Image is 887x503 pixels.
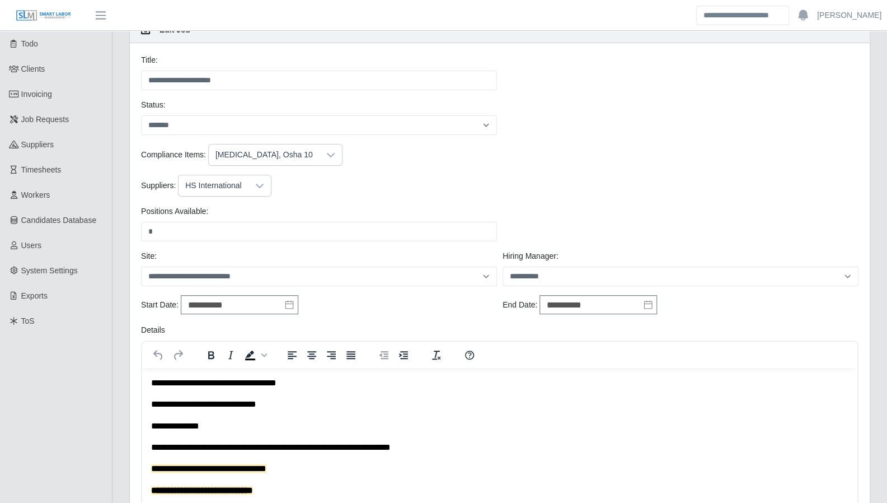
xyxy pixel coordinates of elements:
span: Candidates Database [21,216,97,225]
span: Users [21,241,42,250]
span: Exports [21,291,48,300]
button: Increase indent [394,347,413,363]
button: Decrease indent [374,347,393,363]
button: Align right [322,347,341,363]
label: Compliance Items: [141,149,206,161]
label: Details [141,324,165,336]
div: [MEDICAL_DATA], Osha 10 [209,145,320,165]
button: Italic [221,347,240,363]
label: Suppliers: [141,180,176,192]
span: Invoicing [21,90,52,99]
label: Site: [141,250,157,262]
span: Suppliers [21,140,54,149]
span: ToS [21,316,35,325]
div: Background color Black [241,347,269,363]
button: Align center [302,347,321,363]
button: Redo [168,347,187,363]
label: Hiring Manager: [503,250,559,262]
button: Help [460,347,479,363]
span: Job Requests [21,115,69,124]
button: Undo [149,347,168,363]
span: Todo [21,39,38,48]
span: Workers [21,190,50,199]
input: Search [696,6,789,25]
span: Timesheets [21,165,62,174]
button: Bold [201,347,220,363]
label: Start Date: [141,299,179,311]
body: Rich Text Area. Press ALT-0 for help. [9,9,706,258]
button: Justify [341,347,360,363]
body: Rich Text Area. Press ALT-0 for help. [9,9,706,84]
label: Positions Available: [141,206,208,217]
label: Title: [141,54,158,66]
div: HS International [179,175,248,196]
img: SLM Logo [16,10,72,22]
span: System Settings [21,266,78,275]
label: End Date: [503,299,537,311]
span: Clients [21,64,45,73]
a: [PERSON_NAME] [817,10,881,21]
label: Status: [141,99,166,111]
button: Clear formatting [427,347,446,363]
button: Align left [283,347,302,363]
